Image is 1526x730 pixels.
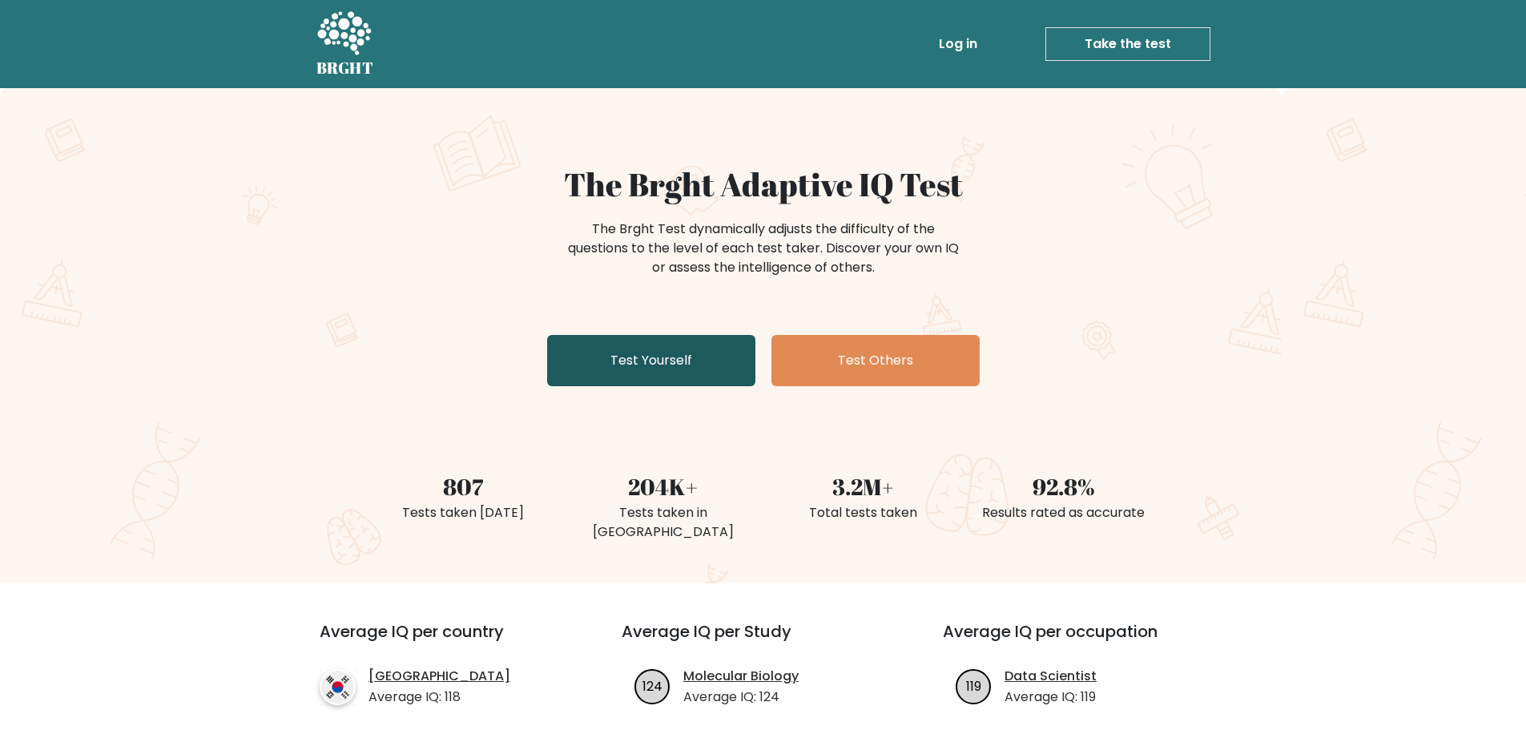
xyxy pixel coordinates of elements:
[773,503,954,522] div: Total tests taken
[316,58,374,78] h5: BRGHT
[372,503,554,522] div: Tests taken [DATE]
[563,220,964,277] div: The Brght Test dynamically adjusts the difficulty of the questions to the level of each test take...
[773,470,954,503] div: 3.2M+
[573,470,754,503] div: 204K+
[1005,667,1097,686] a: Data Scientist
[642,676,662,695] text: 124
[771,335,980,386] a: Test Others
[1045,27,1210,61] a: Take the test
[943,622,1226,660] h3: Average IQ per occupation
[973,470,1154,503] div: 92.8%
[320,669,356,705] img: country
[973,503,1154,522] div: Results rated as accurate
[683,688,799,707] p: Average IQ: 124
[683,667,799,686] a: Molecular Biology
[966,676,981,695] text: 119
[573,503,754,542] div: Tests taken in [GEOGRAPHIC_DATA]
[372,165,1154,204] h1: The Brght Adaptive IQ Test
[320,622,564,660] h3: Average IQ per country
[368,667,510,686] a: [GEOGRAPHIC_DATA]
[372,470,554,503] div: 807
[1005,688,1097,707] p: Average IQ: 119
[316,6,374,82] a: BRGHT
[547,335,755,386] a: Test Yourself
[622,622,904,660] h3: Average IQ per Study
[368,688,510,707] p: Average IQ: 118
[932,28,984,60] a: Log in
